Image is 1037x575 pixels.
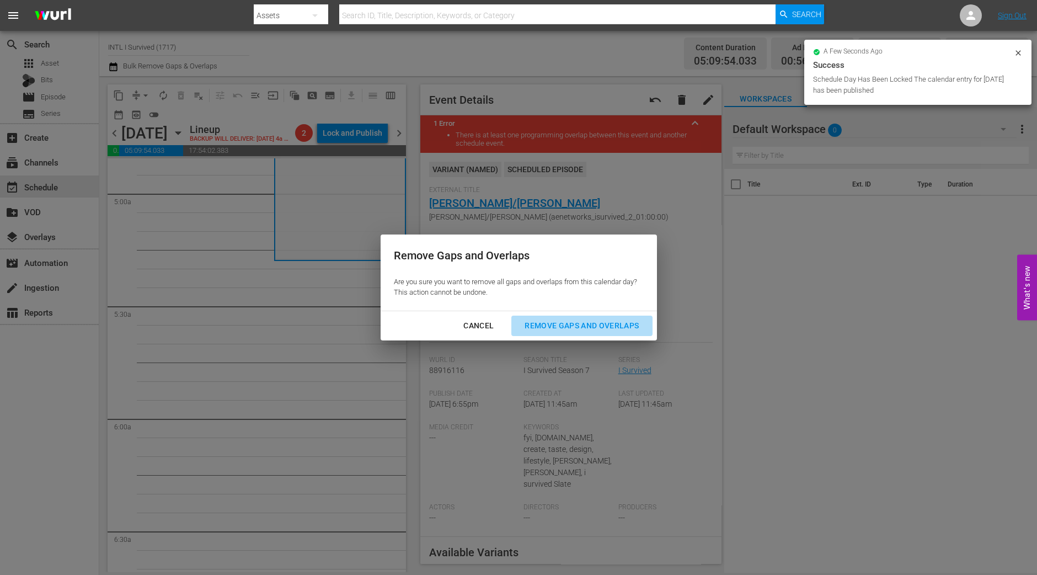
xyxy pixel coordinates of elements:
span: a few seconds ago [824,47,883,56]
div: Schedule Day Has Been Locked The calendar entry for [DATE] has been published [813,74,1011,96]
div: Cancel [455,319,503,333]
a: Sign Out [998,11,1027,20]
div: Success [813,58,1023,72]
img: ans4CAIJ8jUAAAAAAAAAAAAAAAAAAAAAAAAgQb4GAAAAAAAAAAAAAAAAAAAAAAAAJMjXAAAAAAAAAAAAAAAAAAAAAAAAgAT5G... [26,3,79,29]
button: Remove Gaps and Overlaps [511,316,652,336]
div: Remove Gaps and Overlaps [394,248,637,264]
div: Remove Gaps and Overlaps [516,319,648,333]
p: This action cannot be undone. [394,287,637,298]
span: Search [792,4,821,24]
button: Open Feedback Widget [1017,255,1037,321]
p: Are you sure you want to remove all gaps and overlaps from this calendar day? [394,277,637,287]
span: menu [7,9,20,22]
button: Cancel [450,316,507,336]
